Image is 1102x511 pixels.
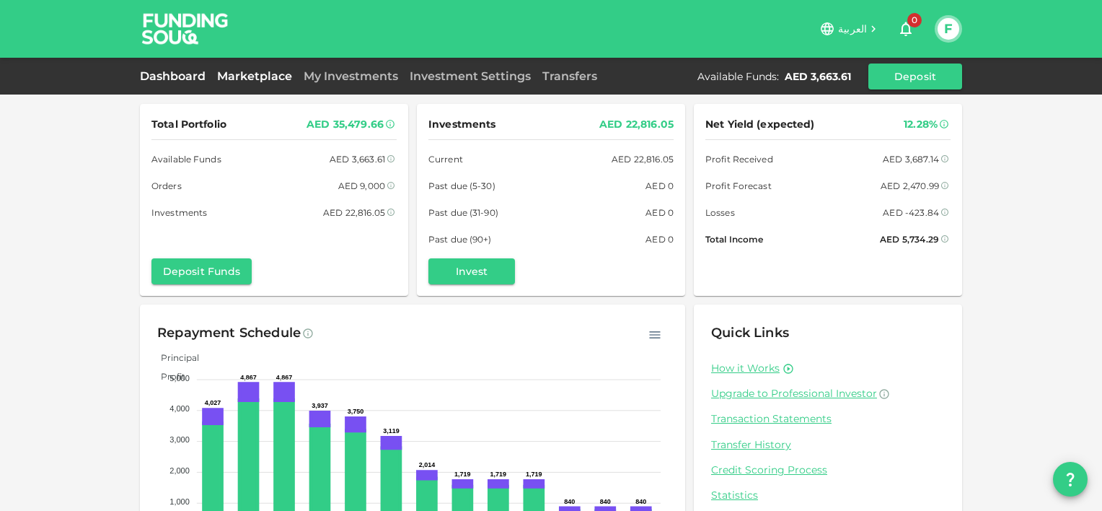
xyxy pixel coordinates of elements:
[298,69,404,83] a: My Investments
[1053,462,1088,497] button: question
[338,178,385,193] div: AED 9,000
[705,178,772,193] span: Profit Forecast
[711,463,945,477] a: Credit Scoring Process
[880,232,939,247] div: AED 5,734.29
[645,232,674,247] div: AED 0
[705,232,763,247] span: Total Income
[868,64,962,89] button: Deposit
[428,205,498,220] span: Past due (31-90)
[151,178,182,193] span: Orders
[537,69,603,83] a: Transfers
[211,69,298,83] a: Marketplace
[169,466,190,475] tspan: 2,000
[169,404,190,413] tspan: 4,000
[711,325,789,341] span: Quick Links
[645,178,674,193] div: AED 0
[330,152,385,167] div: AED 3,663.61
[169,374,190,383] tspan: 5,000
[404,69,537,83] a: Investment Settings
[711,438,945,452] a: Transfer History
[785,69,851,84] div: AED 3,663.61
[711,387,877,400] span: Upgrade to Professional Investor
[151,115,226,134] span: Total Portfolio
[428,232,492,247] span: Past due (90+)
[428,258,515,284] button: Invest
[150,352,199,363] span: Principal
[151,258,252,284] button: Deposit Funds
[323,205,385,220] div: AED 22,816.05
[711,387,945,401] a: Upgrade to Professional Investor
[151,205,207,220] span: Investments
[938,18,959,40] button: F
[645,205,674,220] div: AED 0
[612,152,674,167] div: AED 22,816.05
[157,322,301,345] div: Repayment Schedule
[881,178,939,193] div: AED 2,470.99
[150,371,185,382] span: Profit
[838,22,867,35] span: العربية
[428,152,463,167] span: Current
[705,115,815,134] span: Net Yield (expected)
[599,115,674,134] div: AED 22,816.05
[428,178,495,193] span: Past due (5-30)
[711,362,780,375] a: How it Works
[151,152,221,167] span: Available Funds
[904,115,938,134] div: 12.28%
[891,14,920,43] button: 0
[883,205,939,220] div: AED -423.84
[307,115,384,134] div: AED 35,479.66
[883,152,939,167] div: AED 3,687.14
[705,152,773,167] span: Profit Received
[711,489,945,502] a: Statistics
[428,115,495,134] span: Investments
[169,497,190,506] tspan: 1,000
[697,69,779,84] div: Available Funds :
[711,412,945,426] a: Transaction Statements
[705,205,735,220] span: Losses
[169,435,190,444] tspan: 3,000
[907,13,922,27] span: 0
[140,69,211,83] a: Dashboard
